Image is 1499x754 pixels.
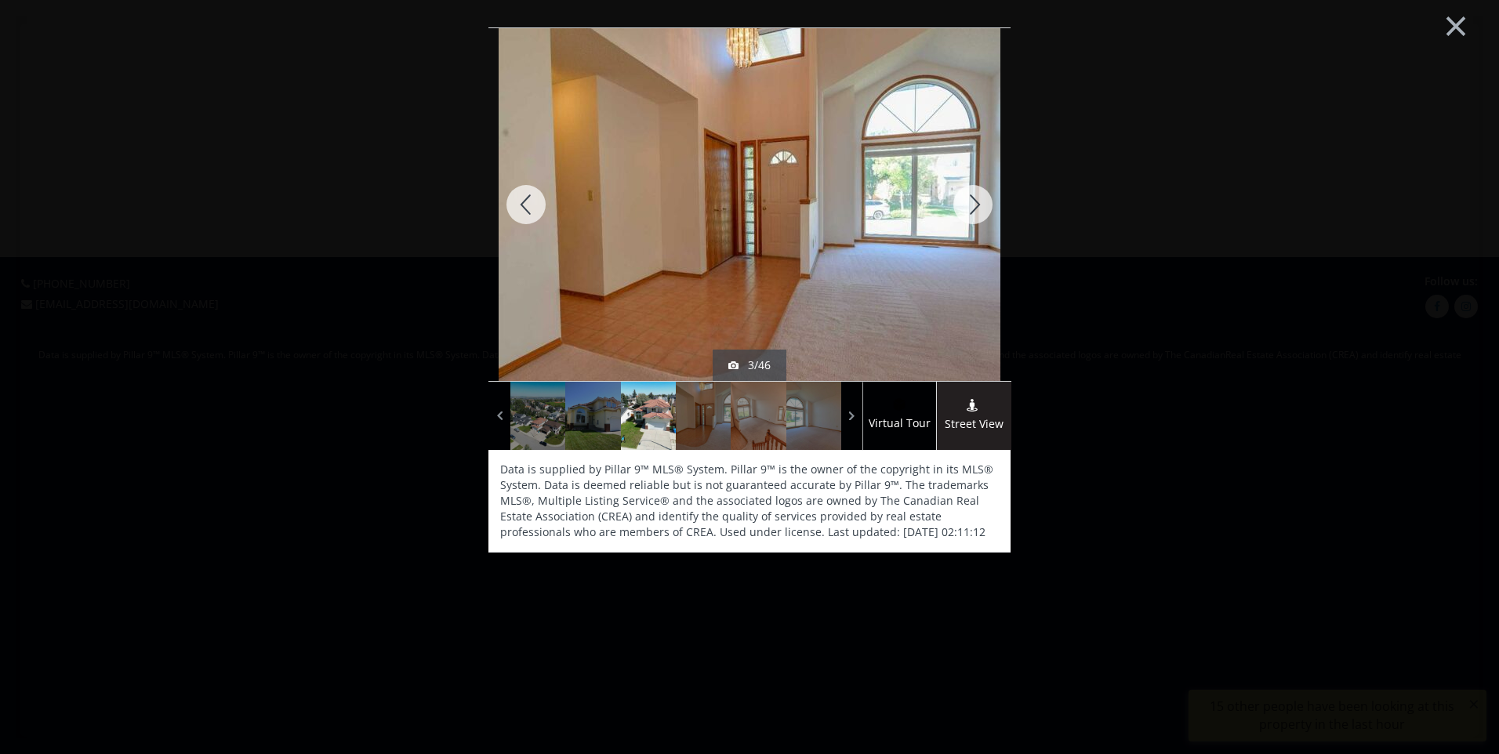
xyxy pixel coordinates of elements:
div: Data is supplied by Pillar 9™ MLS® System. Pillar 9™ is the owner of the copyright in its MLS® Sy... [488,450,1011,552]
div: 3/46 [728,357,771,373]
a: virtual tour iconVirtual Tour [862,382,937,450]
img: virtual tour icon [891,398,907,411]
img: 58 Edgebrook Close NW Calgary, AB T3A 4W6 - Photo 4 of 46 [499,16,1000,393]
span: Virtual Tour [862,415,936,433]
span: Street View [937,415,1011,433]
